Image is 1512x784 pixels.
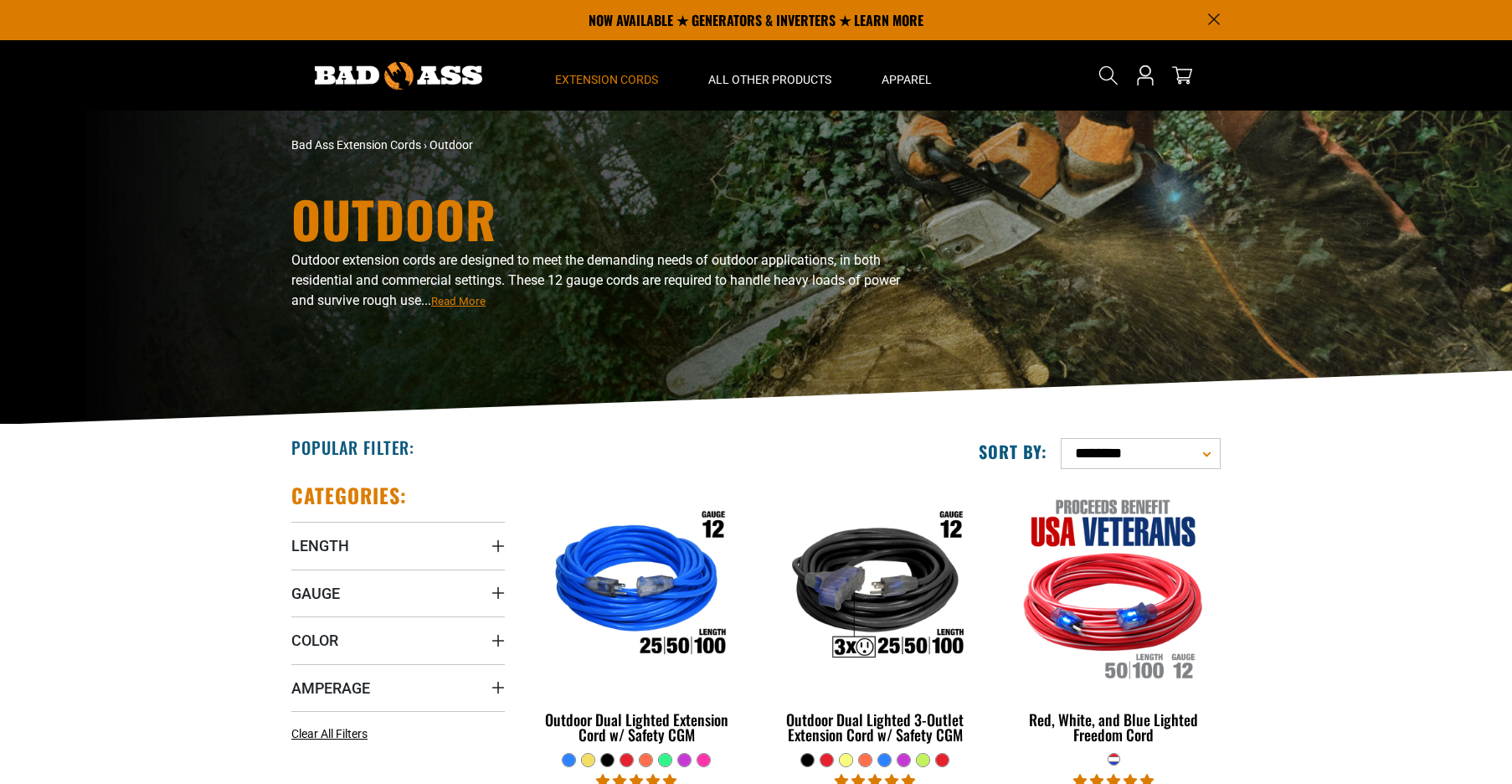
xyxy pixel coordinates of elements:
[291,584,340,603] span: Gauge
[429,138,473,152] span: Outdoor
[530,482,743,752] a: Outdoor Dual Lighted Extension Cord w/ Safety CGM Outdoor Dual Lighted Extension Cord w/ Safety CGM
[530,40,683,111] summary: Extension Cords
[291,678,370,698] span: Amperage
[1007,712,1221,742] div: Red, White, and Blue Lighted Freedom Cord
[1008,491,1219,683] img: Red, White, and Blue Lighted Freedom Cord
[291,725,374,743] a: Clear All Filters
[291,727,368,740] span: Clear All Filters
[291,137,903,154] nav: breadcrumbs
[291,252,900,308] span: Outdoor extension cords are designed to meet the demanding needs of outdoor applications, in both...
[683,40,856,111] summary: All Other Products
[769,482,982,752] a: Outdoor Dual Lighted 3-Outlet Extension Cord w/ Safety CGM Outdoor Dual Lighted 3-Outlet Extensio...
[769,491,980,683] img: Outdoor Dual Lighted 3-Outlet Extension Cord w/ Safety CGM
[1095,62,1122,89] summary: Search
[315,62,482,90] img: Bad Ass Extension Cords
[291,664,505,711] summary: Amperage
[856,40,957,111] summary: Apparel
[979,441,1047,462] label: Sort by:
[431,295,486,307] span: Read More
[291,482,407,508] h2: Categories:
[532,491,743,683] img: Outdoor Dual Lighted Extension Cord w/ Safety CGM
[769,712,982,742] div: Outdoor Dual Lighted 3-Outlet Extension Cord w/ Safety CGM
[291,631,338,650] span: Color
[555,72,658,87] span: Extension Cords
[882,72,932,87] span: Apparel
[291,193,903,244] h1: Outdoor
[530,712,743,742] div: Outdoor Dual Lighted Extension Cord w/ Safety CGM
[291,436,414,458] h2: Popular Filter:
[291,536,349,555] span: Length
[1007,482,1221,752] a: Red, White, and Blue Lighted Freedom Cord Red, White, and Blue Lighted Freedom Cord
[291,138,421,152] a: Bad Ass Extension Cords
[291,616,505,663] summary: Color
[291,522,505,569] summary: Length
[424,138,427,152] span: ›
[708,72,831,87] span: All Other Products
[291,570,505,616] summary: Gauge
